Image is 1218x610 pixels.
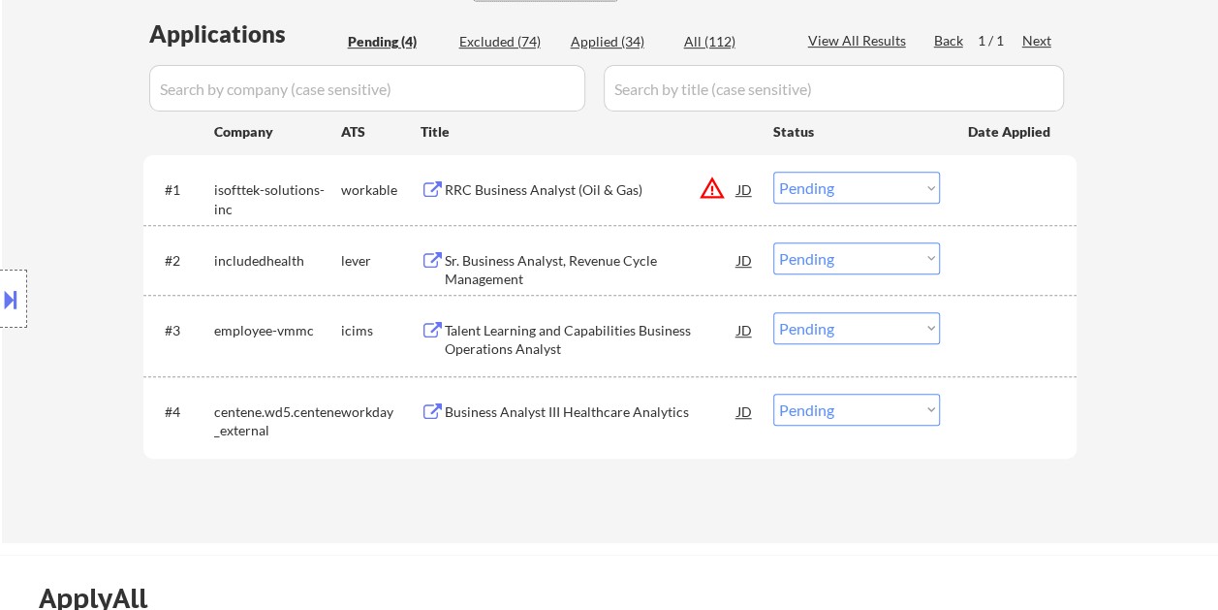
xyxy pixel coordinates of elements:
input: Search by company (case sensitive) [149,65,585,112]
div: 1 / 1 [978,31,1022,50]
button: warning_amber [699,175,726,202]
div: Title [421,122,755,142]
input: Search by title (case sensitive) [604,65,1064,112]
div: JD [735,312,755,347]
div: Business Analyst III Healthcare Analytics [445,402,737,422]
div: ATS [341,122,421,142]
div: Applications [149,22,341,46]
div: RRC Business Analyst (Oil & Gas) [445,180,737,200]
div: JD [735,242,755,277]
div: Back [934,31,965,50]
div: lever [341,251,421,271]
div: Status [773,113,940,148]
div: View All Results [808,31,912,50]
div: Sr. Business Analyst, Revenue Cycle Management [445,251,737,289]
div: Excluded (74) [459,32,556,51]
div: Pending (4) [348,32,445,51]
div: JD [735,394,755,429]
div: Applied (34) [571,32,668,51]
div: JD [735,172,755,207]
div: workable [341,180,421,200]
div: Talent Learning and Capabilities Business Operations Analyst [445,321,737,359]
div: All (112) [684,32,781,51]
div: workday [341,402,421,422]
div: Next [1022,31,1053,50]
div: icims [341,321,421,340]
div: Date Applied [968,122,1053,142]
